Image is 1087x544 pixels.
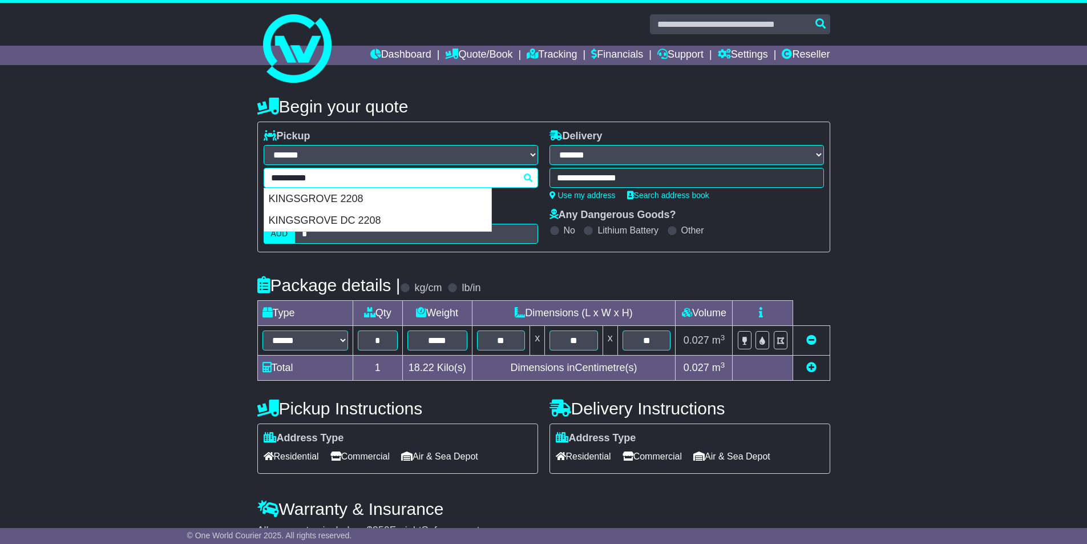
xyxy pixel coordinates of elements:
[597,225,658,236] label: Lithium Battery
[414,282,442,295] label: kg/cm
[257,399,538,418] h4: Pickup Instructions
[603,326,617,356] td: x
[693,448,770,465] span: Air & Sea Depot
[264,188,491,210] div: KINGSGROVE 2208
[264,448,319,465] span: Residential
[402,356,472,381] td: Kilo(s)
[556,448,611,465] span: Residential
[591,46,643,65] a: Financials
[712,335,725,346] span: m
[370,46,431,65] a: Dashboard
[462,282,480,295] label: lb/in
[264,210,491,232] div: KINGSGROVE DC 2208
[472,356,676,381] td: Dimensions in Centimetre(s)
[684,335,709,346] span: 0.027
[623,448,682,465] span: Commercial
[257,499,830,518] h4: Warranty & Insurance
[721,333,725,342] sup: 3
[264,432,344,445] label: Address Type
[782,46,830,65] a: Reseller
[549,209,676,221] label: Any Dangerous Goods?
[549,399,830,418] h4: Delivery Instructions
[564,225,575,236] label: No
[401,448,478,465] span: Air & Sea Depot
[353,301,402,326] td: Qty
[257,356,353,381] td: Total
[721,361,725,369] sup: 3
[402,301,472,326] td: Weight
[527,46,577,65] a: Tracking
[681,225,704,236] label: Other
[330,448,390,465] span: Commercial
[257,97,830,116] h4: Begin your quote
[187,531,352,540] span: © One World Courier 2025. All rights reserved.
[445,46,512,65] a: Quote/Book
[684,362,709,373] span: 0.027
[549,130,603,143] label: Delivery
[530,326,545,356] td: x
[657,46,704,65] a: Support
[718,46,768,65] a: Settings
[676,301,733,326] td: Volume
[806,335,817,346] a: Remove this item
[264,224,296,244] label: AUD
[373,525,390,536] span: 250
[712,362,725,373] span: m
[549,191,616,200] a: Use my address
[806,362,817,373] a: Add new item
[264,130,310,143] label: Pickup
[257,301,353,326] td: Type
[556,432,636,445] label: Address Type
[472,301,676,326] td: Dimensions (L x W x H)
[257,525,830,537] div: All our quotes include a $ FreightSafe warranty.
[409,362,434,373] span: 18.22
[257,276,401,295] h4: Package details |
[627,191,709,200] a: Search address book
[353,356,402,381] td: 1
